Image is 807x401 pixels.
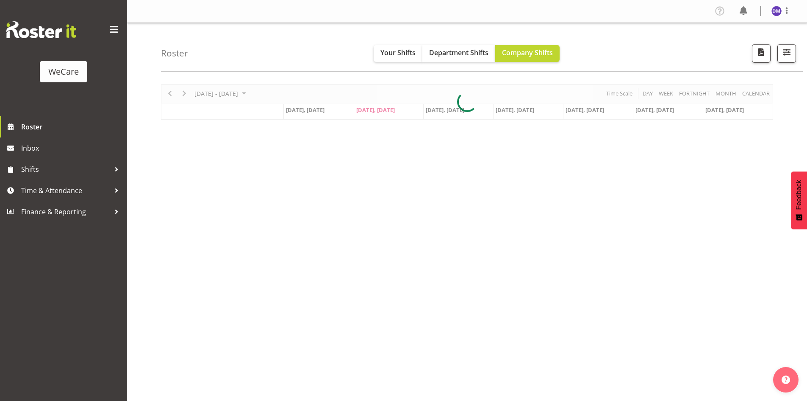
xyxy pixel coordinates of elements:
[21,205,110,218] span: Finance & Reporting
[495,45,560,62] button: Company Shifts
[752,44,771,63] button: Download a PDF of the roster according to the set date range.
[422,45,495,62] button: Department Shifts
[380,48,416,57] span: Your Shifts
[795,180,803,210] span: Feedback
[6,21,76,38] img: Rosterit website logo
[782,376,790,384] img: help-xxl-2.png
[21,142,123,154] span: Inbox
[777,44,796,63] button: Filter Shifts
[502,48,553,57] span: Company Shifts
[791,171,807,229] button: Feedback - Show survey
[429,48,488,57] span: Department Shifts
[21,163,110,176] span: Shifts
[21,121,123,133] span: Roster
[771,6,782,16] img: deepti-mahajan10466.jpg
[161,48,188,58] h4: Roster
[374,45,422,62] button: Your Shifts
[21,184,110,197] span: Time & Attendance
[48,65,79,78] div: WeCare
